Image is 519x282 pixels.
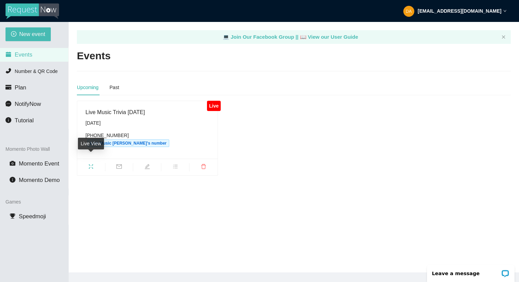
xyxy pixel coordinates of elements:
span: calendar [5,51,11,57]
span: phone [5,68,11,74]
iframe: LiveChat chat widget [423,260,519,282]
button: close [501,35,506,39]
img: dcbbaf9d24354a4315c88d4689724c68 [403,6,414,17]
div: Live Music Trivia [DATE] [85,108,209,117]
span: Plan [15,84,26,91]
span: Momento Demo [19,177,60,183]
span: Live Music [PERSON_NAME]'s number [88,139,169,147]
span: bars [161,164,189,171]
span: info-circle [10,177,15,183]
strong: [EMAIL_ADDRESS][DOMAIN_NAME] [418,8,501,14]
span: fullscreen [77,164,105,171]
div: [PHONE_NUMBER] [85,132,209,147]
span: credit-card [5,84,11,90]
span: down [503,9,507,13]
span: edit [133,164,161,171]
span: Events [15,51,32,58]
div: Live [207,101,220,111]
span: Speedmoji [19,213,46,220]
span: laptop [300,34,307,40]
span: info-circle [5,117,11,123]
a: laptop Join Our Facebook Group || [223,34,300,40]
h2: Events [77,49,111,63]
button: plus-circleNew event [5,27,51,41]
img: RequestNow [5,3,59,19]
span: mail [105,164,133,171]
span: NotifyNow [15,101,41,107]
span: Tutorial [15,117,34,124]
div: Upcoming [77,84,99,91]
span: Momento Event [19,160,59,167]
span: camera [10,160,15,166]
span: delete [189,164,218,171]
span: message [5,101,11,107]
div: Past [109,84,119,91]
span: plus-circle [11,31,16,38]
div: [DATE] [85,119,209,127]
span: trophy [10,213,15,219]
a: laptop View our User Guide [300,34,358,40]
span: laptop [223,34,229,40]
span: Number & QR Code [15,69,58,74]
div: Live View [78,138,104,149]
span: New event [19,30,45,38]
